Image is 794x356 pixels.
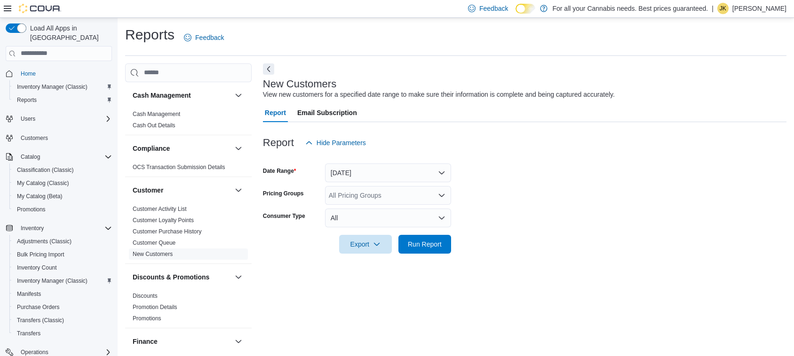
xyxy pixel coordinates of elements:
h3: New Customers [263,78,336,90]
button: Purchase Orders [9,301,116,314]
button: Catalog [2,150,116,163]
button: Adjustments (Classic) [9,235,116,248]
span: Bulk Pricing Import [13,249,112,260]
label: Date Range [263,167,296,175]
span: Manifests [13,288,112,300]
a: Transfers [13,328,44,339]
button: Run Report [398,235,451,254]
span: Home [21,70,36,77]
button: Users [2,112,116,125]
a: Classification (Classic) [13,164,78,176]
button: Next [263,63,274,75]
button: Inventory [2,222,116,235]
a: Cash Out Details [133,122,175,129]
button: Compliance [133,144,231,153]
button: Discounts & Promotions [233,271,244,283]
span: Inventory [21,224,44,232]
div: Discounts & Promotions [125,290,252,328]
button: Inventory [17,223,48,234]
button: Finance [133,337,231,346]
a: Promotion Details [133,304,177,310]
span: Customer Queue [133,239,175,247]
a: My Catalog (Classic) [13,178,73,189]
span: Inventory Count [13,262,112,273]
a: Bulk Pricing Import [13,249,68,260]
span: Customer Activity List [133,205,187,213]
span: Transfers [17,330,40,337]
a: OCS Transaction Submission Details [133,164,225,170]
div: Compliance [125,162,252,177]
button: Inventory Count [9,261,116,274]
span: Promotions [13,204,112,215]
button: Promotions [9,203,116,216]
a: Promotions [13,204,49,215]
span: Customers [17,132,112,144]
button: Catalog [17,151,44,163]
div: View new customers for a specified date range to make sure their information is complete and bein... [263,90,615,100]
a: Cash Management [133,111,180,117]
h1: Reports [125,25,175,44]
a: Customer Queue [133,240,175,246]
h3: Cash Management [133,91,191,100]
span: JK [720,3,726,14]
button: Finance [233,336,244,347]
span: Users [21,115,35,123]
a: Discounts [133,293,158,299]
button: Customer [133,186,231,195]
button: [DATE] [325,163,451,182]
a: Customer Loyalty Points [133,217,194,224]
a: Inventory Count [13,262,61,273]
span: Promotions [17,206,46,213]
span: Run Report [408,240,442,249]
a: Customer Activity List [133,206,187,212]
a: Feedback [180,28,228,47]
button: Transfers [9,327,116,340]
p: [PERSON_NAME] [732,3,786,14]
span: Adjustments (Classic) [17,238,71,245]
button: Compliance [233,143,244,154]
span: Inventory Count [17,264,57,271]
a: Purchase Orders [13,302,64,313]
h3: Finance [133,337,158,346]
span: Adjustments (Classic) [13,236,112,247]
a: Transfers (Classic) [13,315,68,326]
span: Inventory [17,223,112,234]
p: For all your Cannabis needs. Best prices guaranteed. [552,3,708,14]
button: Bulk Pricing Import [9,248,116,261]
span: My Catalog (Beta) [17,193,63,200]
span: Report [265,103,286,122]
span: Purchase Orders [13,302,112,313]
span: Users [17,113,112,124]
span: Promotions [133,315,161,322]
a: Inventory Manager (Classic) [13,81,91,93]
a: Inventory Manager (Classic) [13,275,91,286]
button: Hide Parameters [302,133,370,152]
span: Catalog [17,151,112,163]
button: Customer [233,185,244,196]
span: Hide Parameters [317,138,366,147]
h3: Compliance [133,144,170,153]
span: Transfers (Classic) [17,317,64,324]
a: Customers [17,132,52,144]
button: Discounts & Promotions [133,272,231,282]
span: Catalog [21,153,40,161]
a: Manifests [13,288,45,300]
span: Manifests [17,290,41,298]
span: Feedback [479,4,508,13]
span: Inventory Manager (Classic) [13,275,112,286]
button: Inventory Manager (Classic) [9,274,116,287]
span: Transfers (Classic) [13,315,112,326]
button: Transfers (Classic) [9,314,116,327]
a: Customer Purchase History [133,228,202,235]
span: Customer Purchase History [133,228,202,235]
button: My Catalog (Classic) [9,177,116,190]
span: Bulk Pricing Import [17,251,64,258]
button: Customers [2,131,116,145]
span: Operations [21,348,48,356]
label: Consumer Type [263,212,305,220]
span: Cash Management [133,110,180,118]
a: Home [17,68,40,79]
